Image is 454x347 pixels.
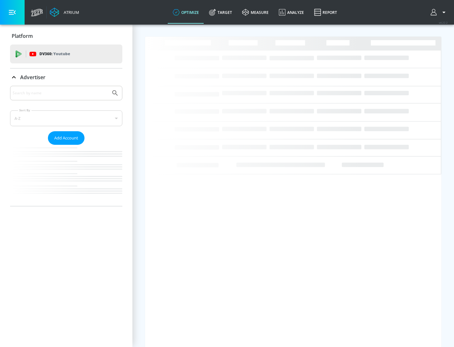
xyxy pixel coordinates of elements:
[439,21,448,24] span: v 4.22.2
[39,50,70,57] p: DV360:
[13,89,108,97] input: Search by name
[61,9,79,15] div: Atrium
[53,50,70,57] p: Youtube
[12,32,33,39] p: Platform
[20,74,45,81] p: Advertiser
[54,134,78,142] span: Add Account
[50,8,79,17] a: Atrium
[10,44,122,63] div: DV360: Youtube
[274,1,309,24] a: Analyze
[10,145,122,206] nav: list of Advertiser
[48,131,84,145] button: Add Account
[204,1,237,24] a: Target
[10,27,122,45] div: Platform
[168,1,204,24] a: optimize
[309,1,342,24] a: Report
[10,68,122,86] div: Advertiser
[10,86,122,206] div: Advertiser
[18,108,32,112] label: Sort By
[10,110,122,126] div: A-Z
[237,1,274,24] a: measure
